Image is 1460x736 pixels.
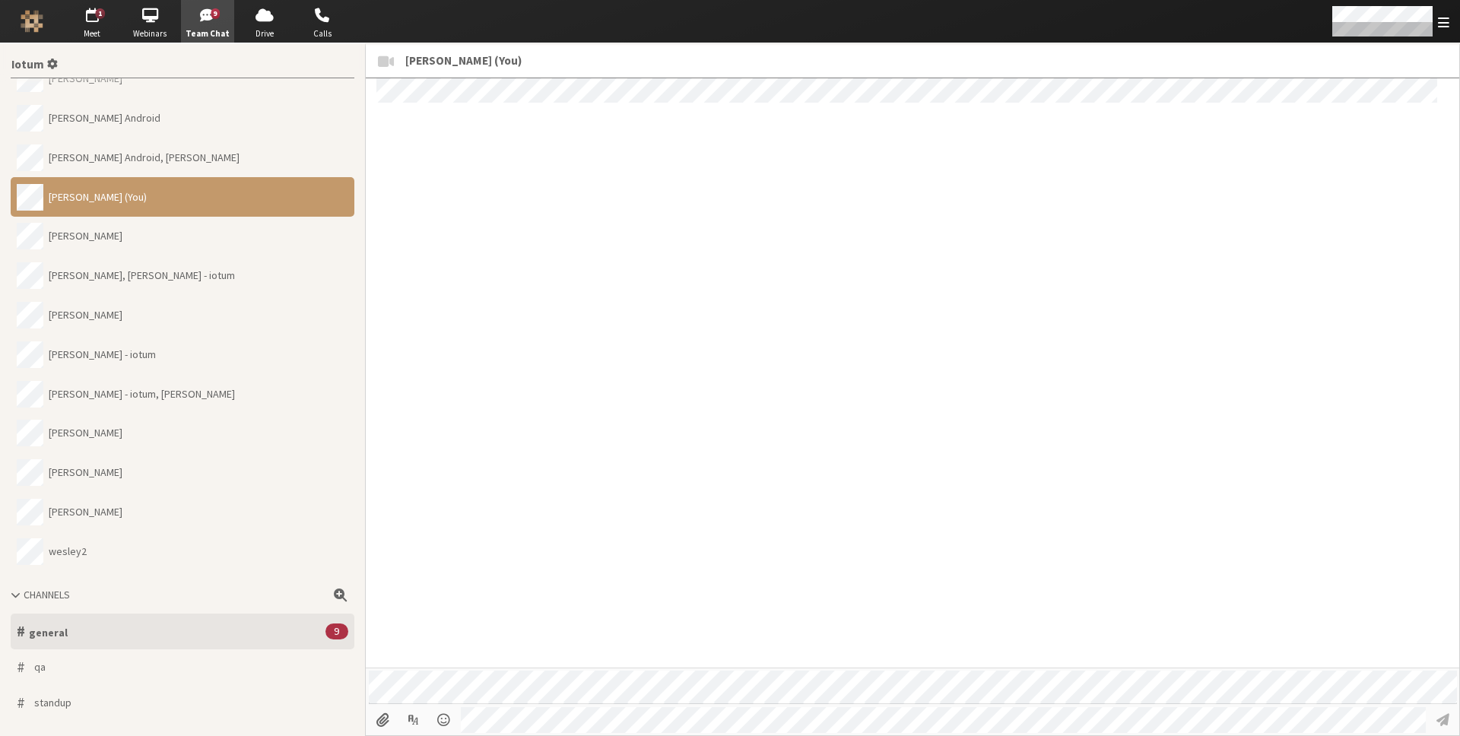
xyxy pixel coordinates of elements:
[405,52,522,69] span: [PERSON_NAME] (You)
[96,8,106,19] div: 1
[34,695,71,711] span: standup
[11,493,354,532] button: [PERSON_NAME]
[181,27,234,40] span: Team Chat
[296,27,349,40] span: Calls
[325,623,348,639] span: 9
[238,27,291,40] span: Drive
[11,531,354,571] button: wesley2
[11,685,354,721] button: #standup
[11,177,354,217] button: [PERSON_NAME] (You)
[17,655,25,678] span: #
[11,296,354,335] button: [PERSON_NAME]
[11,453,354,493] button: [PERSON_NAME]
[430,707,459,733] button: Open menu
[17,621,25,640] span: #
[65,27,119,40] span: Meet
[11,414,354,453] button: [PERSON_NAME]
[11,138,354,178] button: [PERSON_NAME] Android, [PERSON_NAME]
[34,659,46,675] span: qa
[11,649,354,685] button: #qa
[11,335,354,374] button: [PERSON_NAME] - iotum
[29,626,68,639] span: general
[211,8,221,19] div: 9
[11,59,44,71] span: Iotum
[5,49,63,78] button: Settings
[370,44,401,78] button: Start a meeting
[123,27,176,40] span: Webinars
[1429,707,1457,733] button: Send message
[11,99,354,138] button: [PERSON_NAME] Android
[11,217,354,256] button: [PERSON_NAME]
[11,59,354,99] button: [PERSON_NAME]
[24,588,70,601] span: Channels
[399,707,427,733] button: Show formatting
[11,614,354,649] button: #general9
[21,10,43,33] img: Iotum
[11,256,354,296] button: [PERSON_NAME], [PERSON_NAME] - iotum
[11,374,354,414] button: [PERSON_NAME] - iotum, [PERSON_NAME]
[17,691,25,714] span: #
